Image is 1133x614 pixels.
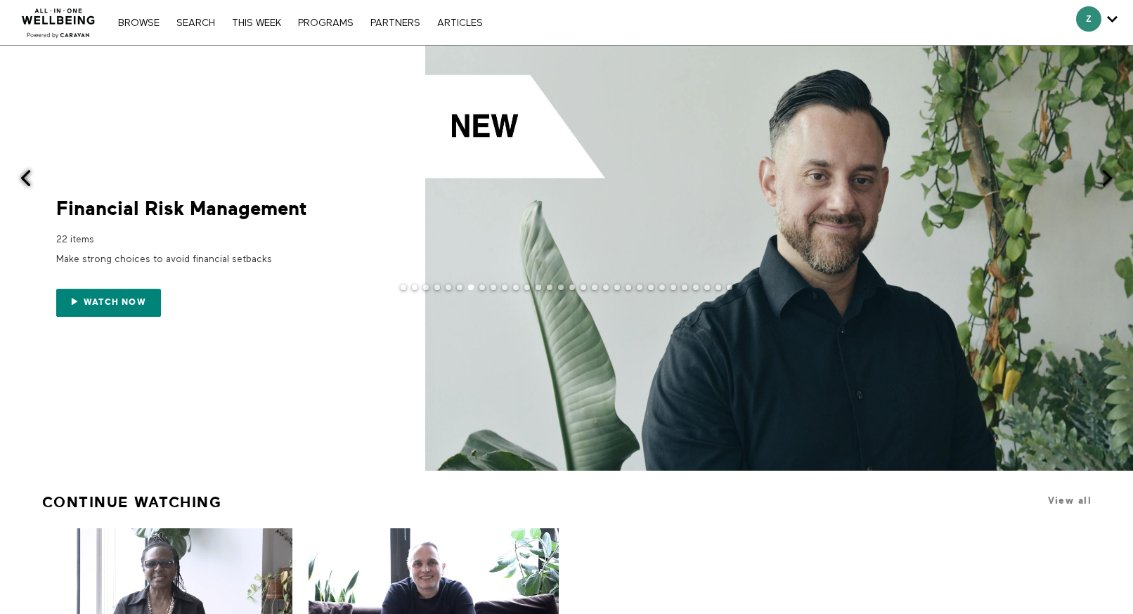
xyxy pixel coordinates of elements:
[111,18,167,28] a: Browse
[1048,495,1092,506] a: View all
[225,18,288,28] a: THIS WEEK
[169,18,222,28] a: Search
[363,18,427,28] a: PARTNERS
[111,15,489,30] nav: Primary
[42,488,222,517] a: Continue Watching
[291,18,361,28] a: PROGRAMS
[430,18,490,28] a: ARTICLES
